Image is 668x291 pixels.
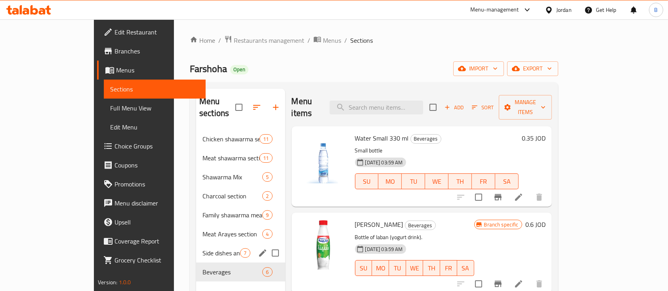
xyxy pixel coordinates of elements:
[196,129,285,148] div: Chicken shawarma section11
[202,134,260,144] span: Chicken shawarma section
[359,262,369,274] span: SU
[115,46,199,56] span: Branches
[110,84,199,94] span: Sections
[298,219,349,270] img: Laban Shanina
[190,35,558,46] nav: breadcrumb
[441,101,467,114] span: Add item
[230,66,248,73] span: Open
[411,134,441,143] span: Beverages
[654,6,658,14] span: B
[498,176,515,187] span: SA
[556,6,572,14] div: Jordan
[110,122,199,132] span: Edit Menu
[344,36,347,45] li: /
[405,221,435,230] span: Beverages
[449,173,472,189] button: TH
[402,173,425,189] button: TU
[460,64,498,74] span: import
[116,65,199,75] span: Menus
[460,262,471,274] span: SA
[115,160,199,170] span: Coupons
[263,173,272,181] span: 5
[475,176,492,187] span: FR
[202,248,240,258] span: Side dishes and potatoes
[218,36,221,45] li: /
[355,132,409,144] span: Water Small 330 ml
[263,192,272,200] span: 2
[119,277,131,287] span: 1.0.0
[359,176,376,187] span: SU
[525,219,546,230] h6: 0.6 JOD
[115,198,199,208] span: Menu disclaimer
[224,35,304,46] a: Restaurants management
[355,260,372,276] button: SU
[115,217,199,227] span: Upsell
[257,247,269,259] button: edit
[514,279,523,289] a: Edit menu item
[97,23,206,42] a: Edit Restaurant
[378,173,402,189] button: MO
[495,173,519,189] button: SA
[355,232,474,242] p: Bottle of laban (yogurt drink).
[240,248,250,258] div: items
[115,27,199,37] span: Edit Restaurant
[196,148,285,167] div: Meat shawarma section11
[104,118,206,137] a: Edit Menu
[355,219,403,230] span: [PERSON_NAME]
[231,99,247,116] span: Select all sections
[97,61,206,80] a: Menus
[457,260,474,276] button: SA
[470,189,487,205] span: Select to update
[202,191,262,201] span: Charcoal section
[97,137,206,156] a: Choice Groups
[453,61,504,76] button: import
[196,205,285,224] div: Family shawarma meals9
[110,103,199,113] span: Full Menu View
[406,260,423,276] button: WE
[202,172,262,182] div: Shawarma Mix
[472,173,495,189] button: FR
[350,36,373,45] span: Sections
[196,186,285,205] div: Charcoal section2
[499,95,552,120] button: Manage items
[97,232,206,251] a: Coverage Report
[262,191,272,201] div: items
[104,80,206,99] a: Sections
[489,188,508,207] button: Branch-specific-item
[425,99,441,116] span: Select section
[330,101,423,114] input: search
[199,95,235,119] h2: Menu sections
[440,260,457,276] button: FR
[97,42,206,61] a: Branches
[260,154,272,162] span: 11
[202,267,262,277] span: Beverages
[481,221,522,228] span: Branch specific
[513,64,552,74] span: export
[443,103,465,112] span: Add
[262,267,272,277] div: items
[202,229,262,239] span: Meat Arayes section
[98,277,117,287] span: Version:
[260,153,272,163] div: items
[196,224,285,243] div: Meat Arayes section4
[202,210,262,220] span: Family shawarma meals
[97,194,206,213] a: Menu disclaimer
[423,260,440,276] button: TH
[263,211,272,219] span: 9
[298,133,349,183] img: Water Small 330 ml
[530,188,549,207] button: delete
[382,176,399,187] span: MO
[115,236,199,246] span: Coverage Report
[389,260,406,276] button: TU
[405,221,436,230] div: Beverages
[115,141,199,151] span: Choice Groups
[425,173,449,189] button: WE
[230,65,248,74] div: Open
[522,133,546,144] h6: 0.35 JOD
[392,262,403,274] span: TU
[470,5,519,15] div: Menu-management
